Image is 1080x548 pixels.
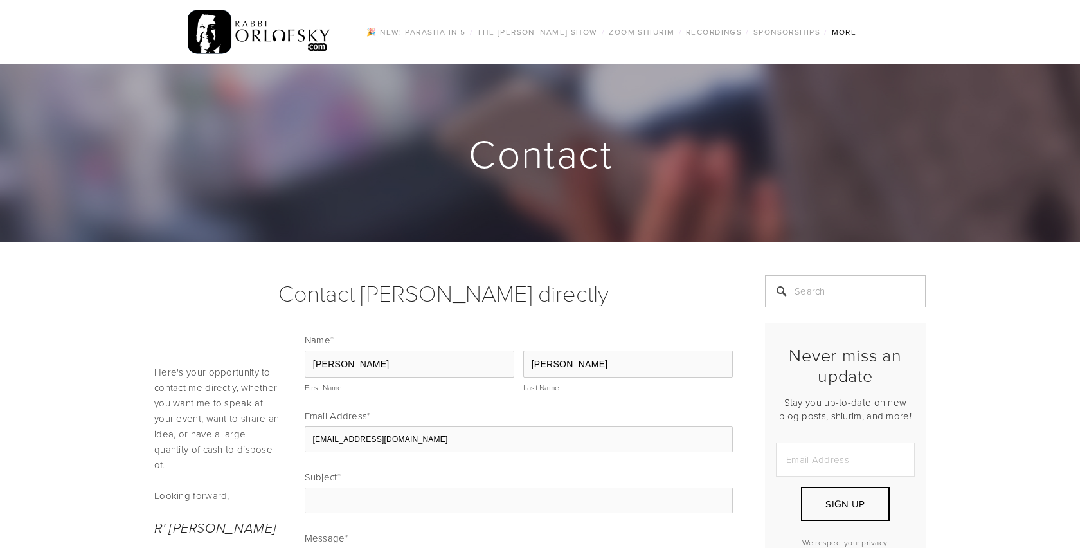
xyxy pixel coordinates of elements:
input: Last Name [523,351,733,378]
input: Search [765,275,926,307]
h2: Never miss an update [776,345,915,387]
span: First Name [305,382,343,393]
a: More [828,24,861,41]
em: R' [PERSON_NAME] [154,520,276,536]
h1: Contact [PERSON_NAME] directly [154,275,733,310]
p: Looking forward, [154,488,283,504]
h1: Contact [154,132,927,174]
a: Sponsorships [750,24,824,41]
label: Message [305,531,733,545]
a: The [PERSON_NAME] Show [473,24,602,41]
span: Sign Up [825,497,865,511]
span: Last Name [523,382,560,393]
span: / [470,26,473,37]
a: 🎉 NEW! Parasha in 5 [363,24,469,41]
input: Email Address [776,443,915,477]
img: RabbiOrlofsky.com [188,7,331,57]
span: / [824,26,827,37]
a: Zoom Shiurim [605,24,678,41]
label: Subject [305,470,733,484]
p: Here's your opportunity to contact me directly, whether you want me to speak at your event, want ... [154,365,283,473]
span: / [679,26,682,37]
span: / [746,26,749,37]
label: Email Address [305,409,733,423]
a: Recordings [682,24,746,41]
span: / [602,26,605,37]
legend: Name [305,333,334,347]
p: Stay you up-to-date on new blog posts, shiurim, and more! [776,396,915,423]
button: Sign Up [801,487,890,521]
p: We respect your privacy. [776,537,915,548]
input: First Name [305,351,514,378]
